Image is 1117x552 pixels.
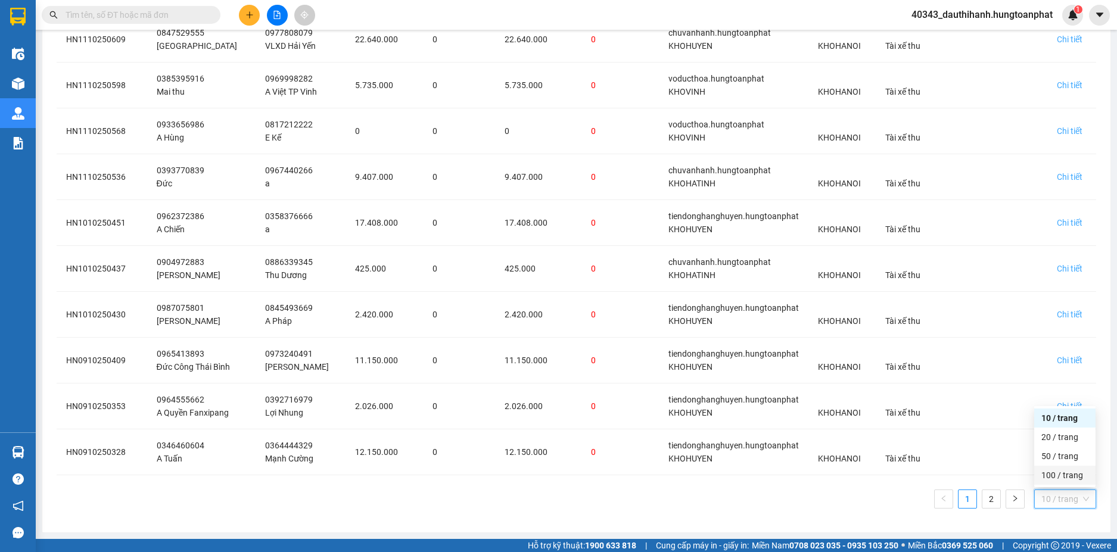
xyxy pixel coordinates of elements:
[818,224,861,234] span: KHOHANOI
[885,224,920,234] span: Tài xế thu
[668,454,712,463] span: KHOHUYEN
[1041,450,1088,463] div: 50 / trang
[752,539,898,552] span: Miền Nam
[668,133,705,142] span: KHOVINH
[505,262,572,275] div: 425.000
[300,11,309,19] span: aim
[1041,411,1088,425] div: 10 / trang
[157,454,182,463] span: A Tuấn
[818,270,861,280] span: KHOHANOI
[157,316,220,326] span: [PERSON_NAME]
[1057,354,1082,367] div: Chi tiết đơn hàng
[157,349,204,358] span: 0965413893
[355,262,413,275] div: 425.000
[1074,5,1082,14] sup: 1
[1034,447,1096,466] div: 50 / trang
[668,316,712,326] span: KHOHUYEN
[12,137,24,149] img: solution-icon
[355,400,413,413] div: 2.026.000
[668,41,712,51] span: KHOHUYEN
[157,303,204,313] span: 0987075801
[942,541,993,550] strong: 0369 525 060
[818,454,861,463] span: KHOHANOI
[157,179,172,188] span: Đức
[591,400,649,413] div: 0
[528,539,636,552] span: Hỗ trợ kỹ thuật:
[433,447,437,457] span: 0
[1057,79,1082,92] div: Chi tiết đơn hàng
[901,543,905,548] span: ⚪️
[157,28,204,38] span: 0847529555
[908,539,993,552] span: Miền Bắc
[157,441,204,450] span: 0346460604
[13,500,24,512] span: notification
[294,5,315,26] button: aim
[265,120,313,129] span: 0817212222
[265,179,270,188] span: a
[934,489,953,509] li: Trang Trước
[668,441,799,450] span: tiendonghanghuyen.hungtoanphat
[818,87,861,96] span: KHOHANOI
[885,316,920,326] span: Tài xế thu
[433,80,437,90] span: 0
[1041,431,1088,444] div: 20 / trang
[885,408,920,417] span: Tài xế thu
[885,362,920,372] span: Tài xế thu
[818,408,861,417] span: KHOHANOI
[668,224,712,234] span: KHOHUYEN
[591,216,649,229] div: 0
[157,270,220,280] span: [PERSON_NAME]
[505,400,572,413] div: 2.026.000
[355,308,413,321] div: 2.420.000
[57,292,147,338] td: HN1010250430
[1068,10,1078,20] img: icon-new-feature
[157,362,230,372] span: Đức Công Thái Bình
[1006,489,1025,509] li: Trang Kế
[13,473,24,485] span: question-circle
[668,408,712,417] span: KHOHUYEN
[57,200,147,246] td: HN1010250451
[591,445,649,459] div: 0
[1012,495,1019,502] span: right
[355,354,413,367] div: 11.150.000
[885,41,920,51] span: Tài xế thu
[668,211,799,221] span: tiendonghanghuyen.hungtoanphat
[902,7,1062,22] span: 40343_dauthihanh.hungtoanphat
[355,216,413,229] div: 17.408.000
[934,489,953,509] button: left
[265,362,329,372] span: [PERSON_NAME]
[1034,489,1096,509] div: kích thước trang
[505,308,572,321] div: 2.420.000
[13,527,24,538] span: message
[355,170,413,183] div: 9.407.000
[265,270,307,280] span: Thu Dương
[668,179,715,188] span: KHOHATINH
[265,349,313,358] span: 0973240491
[1057,33,1082,46] div: Chi tiết đơn hàng
[668,270,715,280] span: KHOHATINH
[355,445,413,459] div: 12.150.000
[591,354,649,367] div: 0
[982,490,1000,508] a: 2
[668,303,799,313] span: tiendonghanghuyen.hungtoanphat
[1057,308,1082,321] div: Chi tiết đơn hàng
[12,48,24,60] img: warehouse-icon
[585,541,636,550] strong: 1900 633 818
[12,446,24,459] img: warehouse-icon
[157,87,185,96] span: Mai thu
[668,362,712,372] span: KHOHUYEN
[57,108,147,154] td: HN1110250568
[265,395,313,404] span: 0392716979
[1057,124,1082,138] div: Chi tiết đơn hàng
[49,11,58,19] span: search
[157,395,204,404] span: 0964555662
[645,539,647,552] span: |
[265,257,313,267] span: 0886339345
[265,41,316,51] span: VLXD Hải Yến
[668,28,771,38] span: chuvanhanh.hungtoanphat
[885,179,920,188] span: Tài xế thu
[668,120,764,129] span: voducthoa.hungtoanphat
[789,541,898,550] strong: 0708 023 035 - 0935 103 250
[265,87,317,96] span: A Việt TP Vinh
[265,28,313,38] span: 0977808079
